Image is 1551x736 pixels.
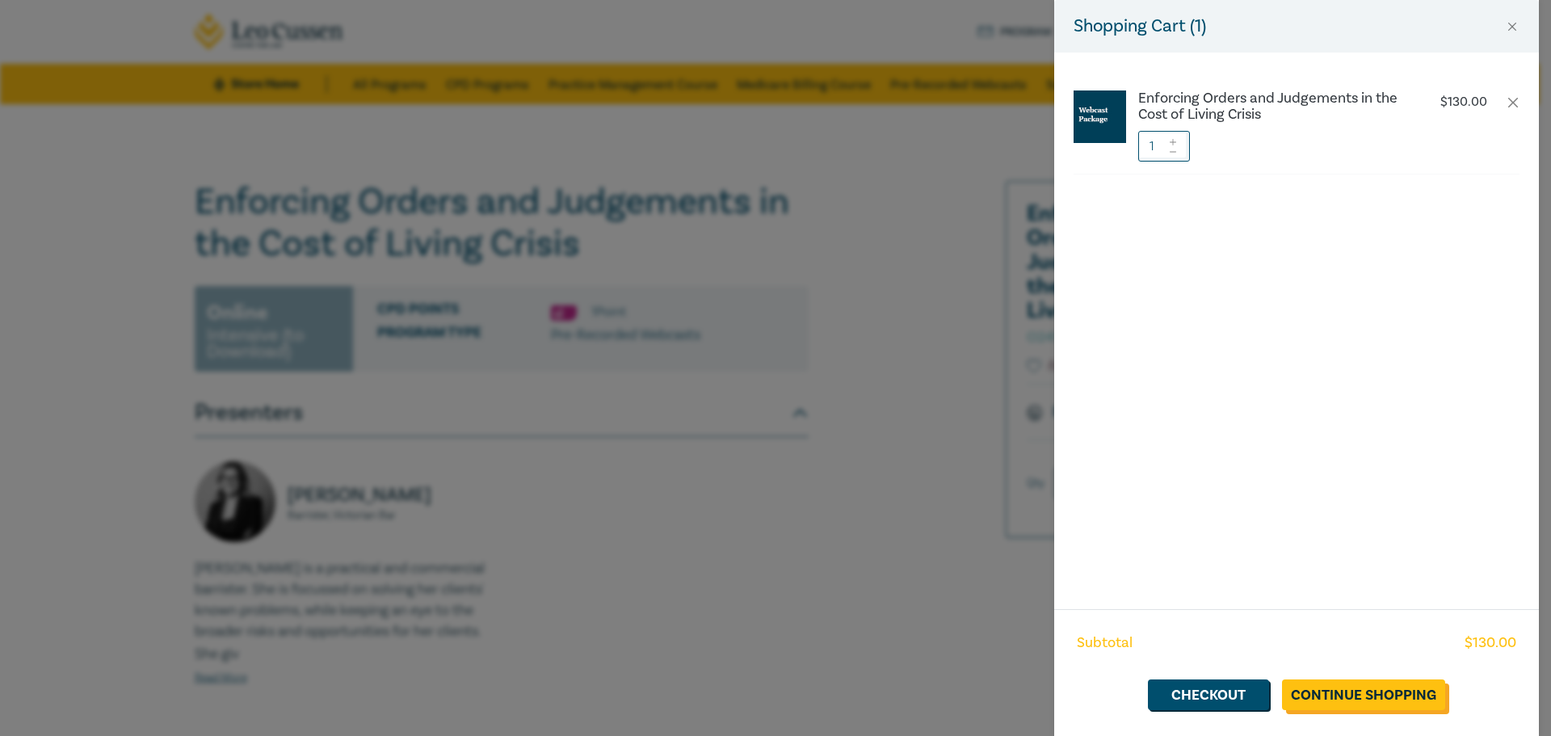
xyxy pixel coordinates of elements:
button: Close [1505,19,1519,34]
p: $ 130.00 [1440,95,1487,110]
span: Subtotal [1077,633,1133,654]
img: Webcast%20Package.jpg [1074,90,1126,143]
h5: Shopping Cart ( 1 ) [1074,13,1206,40]
a: Continue Shopping [1282,679,1445,710]
a: Enforcing Orders and Judgements in the Cost of Living Crisis [1138,90,1406,123]
span: $ 130.00 [1465,633,1516,654]
input: 1 [1138,131,1190,162]
a: Checkout [1148,679,1269,710]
